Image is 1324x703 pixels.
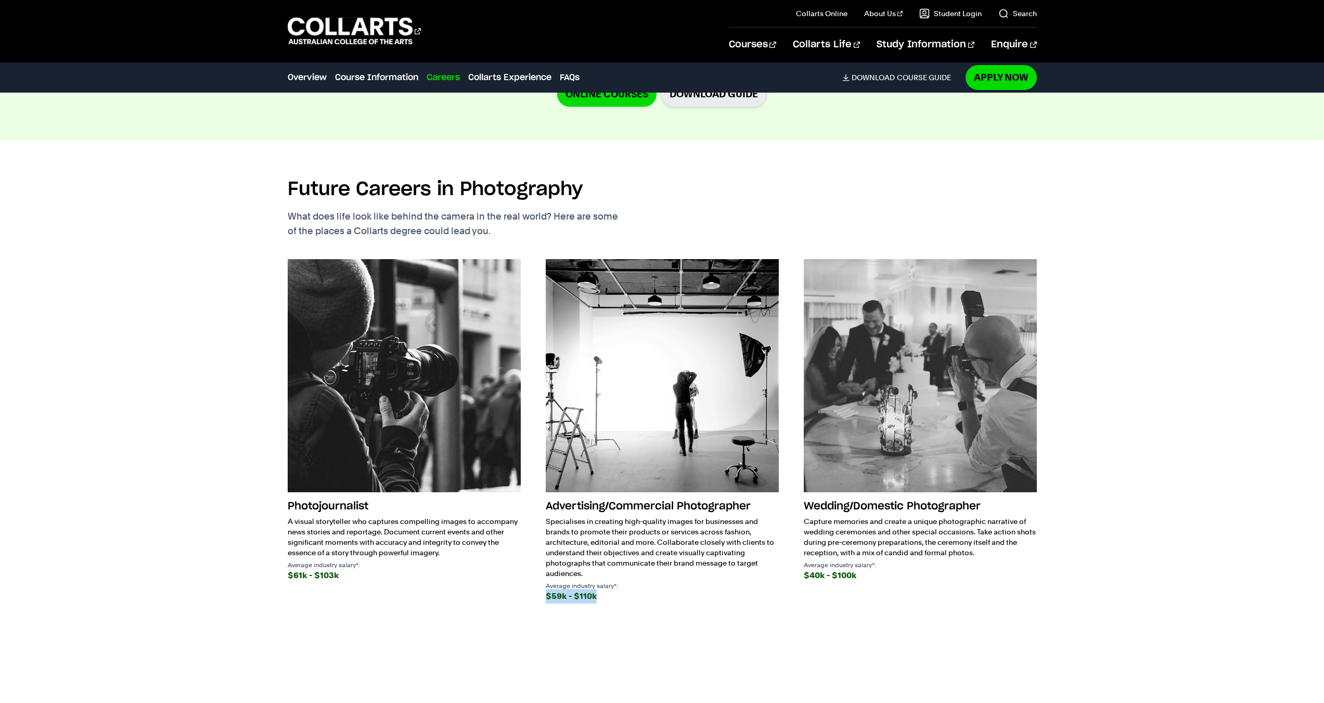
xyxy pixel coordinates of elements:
div: $40k - $100k [804,568,1037,583]
a: DownloadCourse Guide [842,73,959,82]
h2: Future Careers in Photography [288,178,583,201]
a: Courses [729,28,776,62]
p: Average industry salary*: [546,583,779,589]
p: A visual storyteller who captures compelling images to accompany news stories and reportage. Docu... [288,516,521,558]
div: $59k - $110k [546,589,779,604]
a: Careers [427,71,460,84]
a: Course Information [335,71,418,84]
a: Collarts Online [796,8,847,19]
p: Average industry salary*: [804,562,1037,568]
a: Search [998,8,1037,19]
a: Overview [288,71,327,84]
a: Apply Now [966,65,1037,90]
a: Enquire [991,28,1036,62]
a: Student Login [919,8,982,19]
h3: Photojournalist [288,496,521,516]
a: FAQs [560,71,580,84]
div: Go to homepage [288,16,421,46]
div: $61k - $103k [288,568,521,583]
h3: Advertising/Commercial Photographer [546,496,779,516]
a: Download Guide [661,81,767,107]
p: Specialises in creating high-quality images for businesses and brands to promote their products o... [546,516,779,579]
a: Study Information [877,28,974,62]
h3: Wedding/Domestic Photographer [804,496,1037,516]
a: Online Courses [557,82,657,106]
p: Average industry salary*: [288,562,521,568]
a: Collarts Experience [468,71,551,84]
p: What does life look like behind the camera in the real world? Here are some of the places a Colla... [288,209,667,238]
a: About Us [864,8,903,19]
a: Collarts Life [793,28,860,62]
p: Capture memories and create a unique photographic narrative of wedding ceremonies and other speci... [804,516,1037,558]
span: Download [852,73,895,82]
